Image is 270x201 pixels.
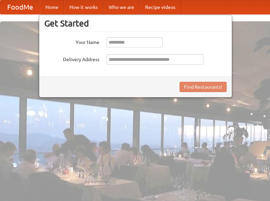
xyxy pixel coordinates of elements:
[44,54,99,63] label: Delivery Address
[64,0,103,14] a: How it works
[44,18,227,29] h3: Get Started
[103,0,140,14] a: Who we are
[44,37,99,46] label: Your Name
[0,0,40,14] a: FoodMe
[40,0,64,14] a: Home
[180,82,227,92] button: Find Restaurants!
[140,0,181,14] a: Recipe videos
